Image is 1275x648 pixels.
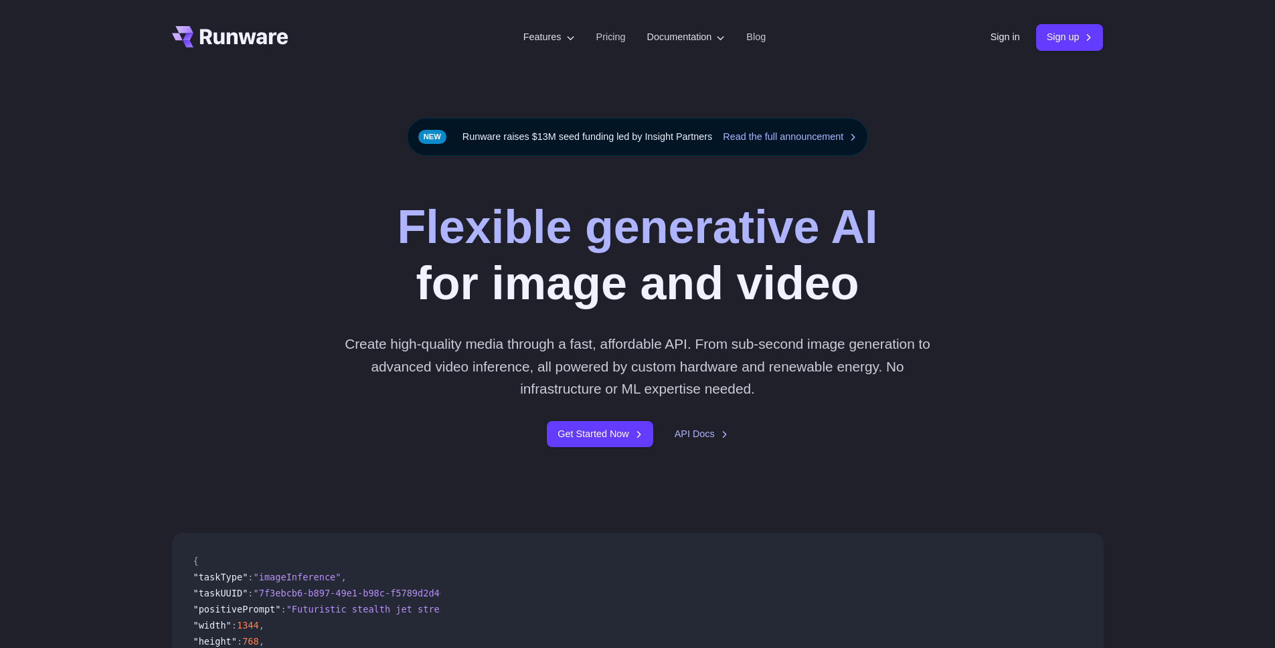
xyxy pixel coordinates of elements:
span: "positivePrompt" [193,604,281,615]
a: Read the full announcement [723,129,857,145]
span: : [232,620,237,631]
span: "taskType" [193,572,248,582]
span: : [248,588,253,598]
span: , [259,636,264,647]
span: , [259,620,264,631]
span: "height" [193,636,237,647]
span: : [248,572,253,582]
label: Features [523,29,575,45]
span: : [280,604,286,615]
span: "7f3ebcb6-b897-49e1-b98c-f5789d2d40d7" [254,588,462,598]
a: Sign in [991,29,1020,45]
a: Sign up [1036,24,1104,50]
span: "width" [193,620,232,631]
span: 1344 [237,620,259,631]
strong: Flexible generative AI [397,201,877,253]
span: "taskUUID" [193,588,248,598]
span: "Futuristic stealth jet streaking through a neon-lit cityscape with glowing purple exhaust" [286,604,785,615]
span: "imageInference" [254,572,341,582]
a: API Docs [675,426,728,442]
span: 768 [242,636,259,647]
a: Blog [746,29,766,45]
p: Create high-quality media through a fast, affordable API. From sub-second image generation to adv... [339,333,936,400]
a: Go to / [172,26,288,48]
a: Get Started Now [547,421,653,447]
label: Documentation [647,29,726,45]
h1: for image and video [397,199,877,311]
a: Pricing [596,29,626,45]
span: { [193,556,199,566]
span: , [341,572,346,582]
div: Runware raises $13M seed funding led by Insight Partners [407,118,869,156]
span: : [237,636,242,647]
